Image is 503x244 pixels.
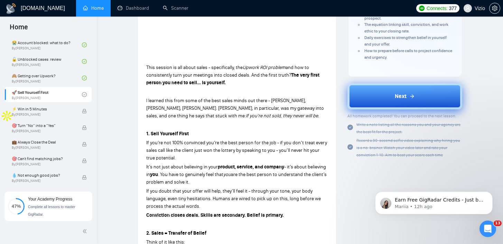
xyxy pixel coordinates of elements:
span: By [PERSON_NAME] [12,129,75,133]
a: 🙈 Getting over Upwork?By[PERSON_NAME] [12,70,82,86]
span: Record a 30-second selfie video explaining why hiring you is a no-brainer. Watch your video later... [356,138,460,157]
span: check-circle [82,59,87,64]
span: lock [82,125,87,130]
strong: 2. Sales = Transfer of Belief [146,230,206,236]
a: homeHome [83,5,104,11]
a: 🔓 Unblocked cases: reviewBy[PERSON_NAME] [12,54,82,69]
a: setting [489,6,500,11]
span: double-left [82,228,89,235]
span: I learned this from some of the best sales minds out there - [PERSON_NAME], [PERSON_NAME], [PERSO... [146,98,324,119]
img: logo [6,3,17,14]
span: Daily exercises to strengthen belief in yourself and your offer. [364,35,447,47]
span: user [465,6,470,11]
span: By [PERSON_NAME] [12,146,75,150]
button: Next [347,83,462,109]
em: Upwork ROI problem [243,65,286,70]
img: upwork-logo.png [419,6,425,11]
span: lock [82,142,87,147]
span: check-circle [82,92,87,97]
button: setting [489,3,500,14]
span: 💼 Always Close the Deal [12,139,75,146]
span: check-circle [347,144,353,150]
span: . You have to genuinely feel that [158,172,223,177]
strong: 1. Sell Yourself First [146,131,189,137]
span: If you doubt that your offer will help, they’ll feel it - through your tone, your body language, ... [146,188,321,209]
span: are the best person to understand the client’s problem and solve it. [146,172,327,185]
span: check-circle [347,125,353,130]
span: check-circle [82,42,87,47]
span: Write a note listing all the reasons you and your agency are the best fit for the project. [356,122,460,134]
span: setting [490,6,500,11]
a: 😭 Account blocked: what to do?By[PERSON_NAME] [12,37,82,52]
span: Your Academy Progress [28,197,72,202]
span: Home [4,22,34,37]
span: How to prepare before calls to project confidence and urgency. [364,48,452,60]
span: It’s not just about believing in your [146,164,218,170]
iframe: Intercom live chat [479,221,496,237]
em: you [223,172,231,177]
span: Connects: [427,4,447,12]
span: 🎯 Can't find matching jobs? [12,155,75,162]
span: By [PERSON_NAME] [12,179,75,183]
span: If you’re not 100% convinced you’re the best person for the job - if you don’t treat every sales ... [146,140,327,161]
span: 13 [494,221,502,226]
span: Next [395,92,407,100]
iframe: Intercom notifications message [365,177,503,225]
span: 47% [8,204,25,208]
span: By [PERSON_NAME] [12,162,75,166]
a: searchScanner [163,5,188,11]
strong: product, service, and company [218,164,284,170]
span: lock [82,158,87,163]
span: How sales is a “transfer of belief” from you to the prospect. [364,9,451,21]
span: This session is all about sales - specifically, the [146,65,243,70]
span: 🎯 Turn “No” into a “Yes” [12,122,75,129]
a: dashboardDashboard [118,5,149,11]
span: check-circle [82,76,87,80]
span: Complete all lessons to master GigRadar. [28,205,75,216]
span: The equation linking skill, conviction, and work ethic to your closing rate. [364,22,448,33]
a: 🚀 Sell Yourself FirstBy[PERSON_NAME] [12,87,82,102]
strong: you [150,172,158,177]
span: lock [82,175,87,180]
span: 💧 Not enough good jobs? [12,172,75,179]
span: 377 [449,4,456,12]
strong: Conviction closes deals. Skills are secondary. Belief is primary. [146,212,284,218]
